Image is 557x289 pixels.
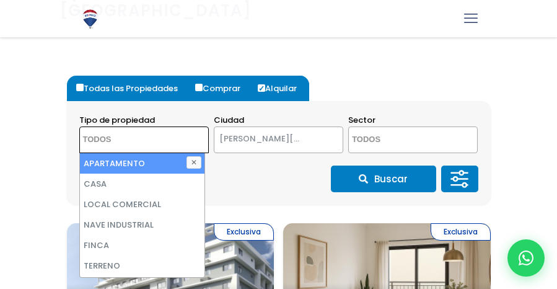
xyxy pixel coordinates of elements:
button: Buscar [331,166,436,192]
input: Todas las Propiedades [76,84,84,91]
li: FINCA [80,235,205,256]
img: Logo de REMAX [79,8,101,30]
input: Alquilar [258,84,265,92]
span: SANTO DOMINGO DE GUZMÁN [214,130,313,148]
textarea: Search [349,127,454,154]
span: Sector [348,114,375,126]
label: Comprar [192,76,253,101]
input: Comprar [195,84,203,91]
span: × [325,135,330,145]
li: TERRENO [80,256,205,276]
textarea: Search [80,127,185,154]
li: CASA [80,174,205,194]
span: Ciudad [214,114,244,126]
li: APARTAMENTO [80,153,205,174]
span: SANTO DOMINGO DE GUZMÁN [214,127,343,153]
li: LOCAL COMERCIAL [80,194,205,215]
li: NAVE INDUSTRIAL [80,215,205,235]
button: ✕ [186,156,201,169]
a: mobile menu [460,8,481,29]
label: Alquilar [255,76,309,101]
span: Exclusiva [431,223,491,241]
span: Tipo de propiedad [79,114,155,126]
label: Todas las Propiedades [73,76,190,101]
span: Exclusiva [214,223,274,241]
button: Remove all items [313,130,330,150]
